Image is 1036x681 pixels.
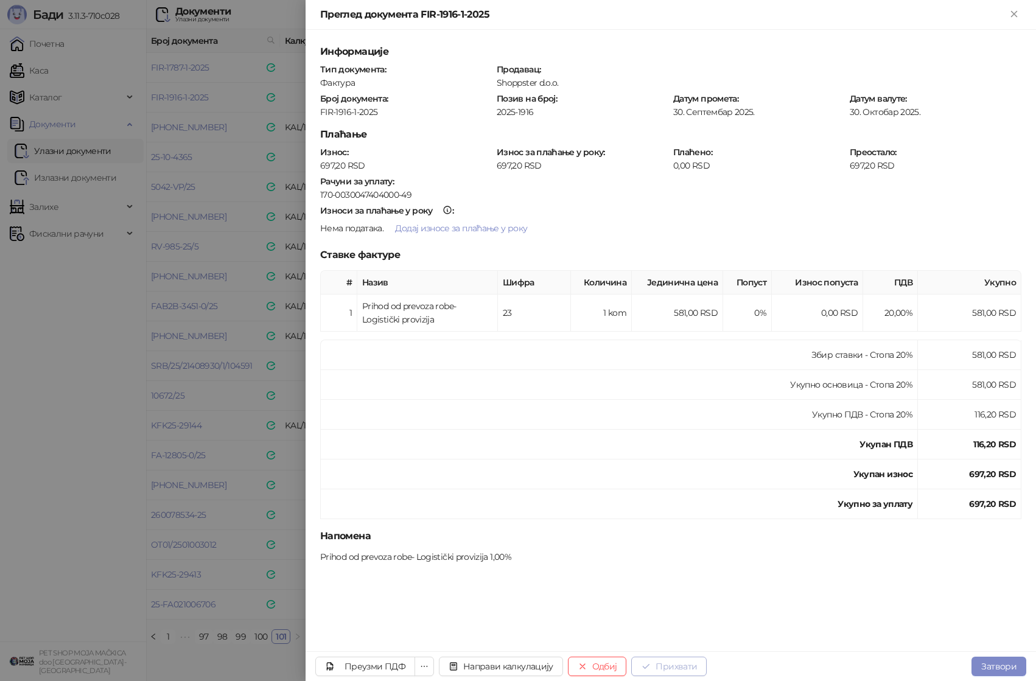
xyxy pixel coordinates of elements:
h5: Плаћање [320,127,1021,142]
div: 697,20 RSD [849,160,1023,171]
div: Преузми ПДФ [345,661,405,672]
td: 1 [321,295,357,332]
div: 697,20 RSD [319,160,493,171]
div: Prihod od prevoza robe- Logistički provizija [362,299,492,326]
th: Попуст [723,271,772,295]
td: 581,00 RSD [918,295,1021,332]
td: 581,00 RSD [918,370,1021,400]
button: Close [1007,7,1021,22]
td: Укупно основица - Стопа 20% [321,370,918,400]
strong: Износ за плаћање у року : [497,147,605,158]
strong: 697,20 RSD [969,498,1016,509]
strong: Рачуни за уплату : [320,176,394,187]
button: Направи калкулацију [439,657,563,676]
div: . [319,218,1023,238]
div: FIR-1916-1-2025 [319,107,493,117]
th: Износ попуста [772,271,863,295]
strong: Укупно за уплату [838,498,912,509]
span: 20,00 % [884,307,912,318]
td: 23 [498,295,571,332]
td: Збир ставки - Стопа 20% [321,340,918,370]
div: Shoppster d.o.o. [496,77,1021,88]
button: Додај износе за плаћање у року [385,218,537,238]
td: 0,00 RSD [772,295,863,332]
span: Нема података [320,223,382,234]
th: Шифра [498,271,571,295]
td: 0% [723,295,772,332]
div: Износи за плаћање у року [320,206,433,215]
strong: Датум валуте : [850,93,907,104]
td: 116,20 RSD [918,400,1021,430]
span: ellipsis [420,662,429,671]
h5: Напомена [320,529,1021,543]
div: Преглед документа FIR-1916-1-2025 [320,7,1007,22]
td: 1 kom [571,295,632,332]
button: Затвори [971,657,1026,676]
td: Укупно ПДВ - Стопа 20% [321,400,918,430]
strong: 697,20 RSD [969,469,1016,480]
div: Prihod od prevoza robe- Logistički provizija 1,00% [319,551,515,562]
strong: Плаћено : [673,147,712,158]
div: 697,20 RSD [495,160,670,171]
th: ПДВ [863,271,918,295]
div: 30. Октобар 2025. [849,107,1023,117]
strong: Број документа : [320,93,388,104]
div: Фактура [319,77,493,88]
strong: Датум промета : [673,93,738,104]
th: Укупно [918,271,1021,295]
strong: Тип документа : [320,64,386,75]
strong: Износ : [320,147,348,158]
strong: Укупан износ [853,469,912,480]
th: Назив [357,271,498,295]
th: Количина [571,271,632,295]
th: # [321,271,357,295]
h5: Ставке фактуре [320,248,1021,262]
h5: Информације [320,44,1021,59]
td: 581,00 RSD [632,295,723,332]
strong: 116,20 RSD [973,439,1016,450]
strong: Продавац : [497,64,541,75]
strong: Позив на број : [497,93,557,104]
a: Преузми ПДФ [315,657,415,676]
strong: Укупан ПДВ [859,439,912,450]
td: 581,00 RSD [918,340,1021,370]
strong: Преостало : [850,147,897,158]
div: 170-0030047404000-49 [320,189,1021,200]
div: 30. Септембар 2025. [672,107,846,117]
strong: : [320,205,453,216]
button: Прихвати [631,657,707,676]
button: Одбиј [568,657,627,676]
div: 0,00 RSD [672,160,846,171]
th: Јединична цена [632,271,723,295]
div: 2025-1916 [496,107,668,117]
